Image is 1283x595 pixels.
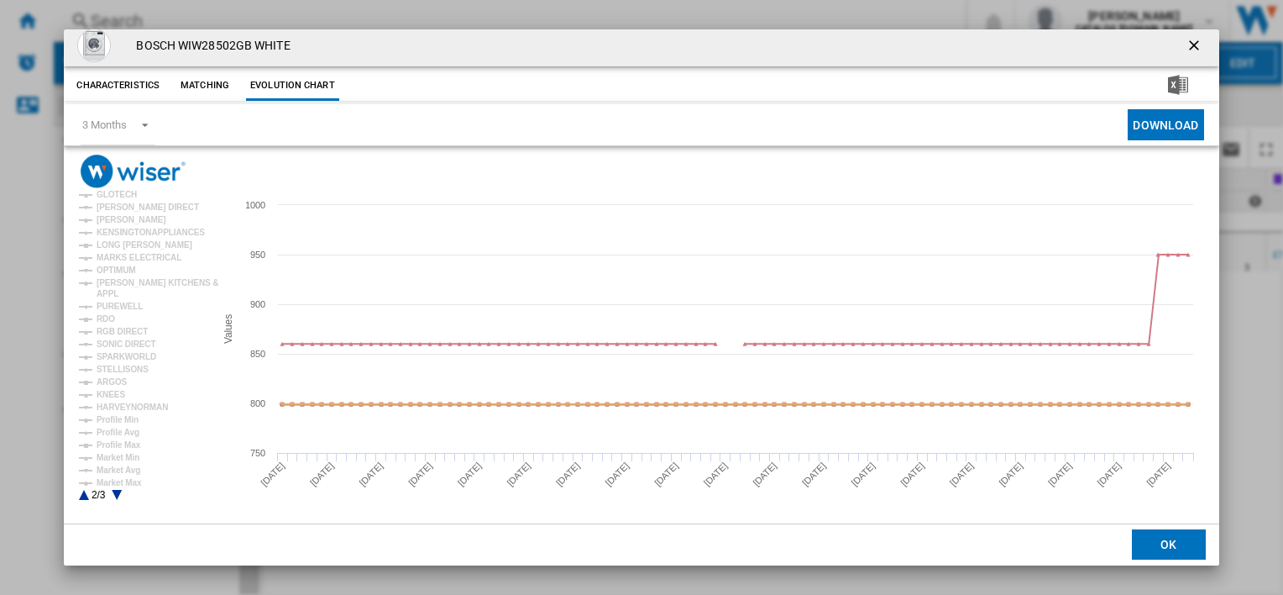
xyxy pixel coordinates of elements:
[505,460,533,487] tspan: [DATE]
[850,460,877,487] tspan: [DATE]
[97,302,143,311] tspan: PUREWELL
[899,460,927,487] tspan: [DATE]
[948,460,976,487] tspan: [DATE]
[702,460,730,487] tspan: [DATE]
[1168,75,1188,95] img: excel-24x24.png
[250,299,265,309] tspan: 900
[751,460,779,487] tspan: [DATE]
[1179,29,1212,62] button: getI18NText('BUTTONS.CLOSE_DIALOG')
[97,466,140,475] tspan: Market Avg
[246,71,339,101] button: Evolution chart
[97,415,139,424] tspan: Profile Min
[245,200,265,210] tspan: 1000
[92,489,106,501] text: 2/3
[97,352,156,361] tspan: SPARKWORLD
[77,29,111,62] img: bch-wiw28501gba.jpg
[250,448,265,458] tspan: 750
[97,190,137,199] tspan: GLOTECH
[250,398,265,408] tspan: 800
[223,313,234,343] tspan: Values
[407,460,435,487] tspan: [DATE]
[97,340,155,349] tspan: SONIC DIRECT
[456,460,484,487] tspan: [DATE]
[168,71,242,101] button: Matching
[998,460,1025,487] tspan: [DATE]
[250,349,265,359] tspan: 850
[1096,460,1123,487] tspan: [DATE]
[1186,37,1206,57] ng-md-icon: getI18NText('BUTTONS.CLOSE_DIALOG')
[97,403,168,412] tspan: HARVEYNORMAN
[72,71,164,101] button: Characteristics
[97,215,166,224] tspan: [PERSON_NAME]
[653,460,681,487] tspan: [DATE]
[1132,529,1206,560] button: OK
[250,250,265,260] tspan: 950
[82,118,126,131] div: 3 Months
[97,365,149,374] tspan: STELLISONS
[97,478,142,487] tspan: Market Max
[97,390,125,399] tspan: KNEES
[554,460,582,487] tspan: [DATE]
[81,155,186,187] img: logo_wiser_300x94.png
[97,240,192,250] tspan: LONG [PERSON_NAME]
[97,440,141,450] tspan: Profile Max
[97,289,118,298] tspan: APPL
[308,460,336,487] tspan: [DATE]
[97,203,199,212] tspan: [PERSON_NAME] DIRECT
[1141,71,1215,101] button: Download in Excel
[259,460,287,487] tspan: [DATE]
[97,377,128,387] tspan: ARGOS
[800,460,828,487] tspan: [DATE]
[97,453,139,462] tspan: Market Min
[64,29,1218,565] md-dialog: Product popup
[97,278,218,287] tspan: [PERSON_NAME] KITCHENS &
[1145,460,1173,487] tspan: [DATE]
[97,428,139,437] tspan: Profile Avg
[97,266,136,275] tspan: OPTIMUM
[97,314,115,324] tspan: RDO
[97,253,181,262] tspan: MARKS ELECTRICAL
[97,228,205,237] tspan: KENSINGTONAPPLIANCES
[358,460,385,487] tspan: [DATE]
[1128,109,1203,140] button: Download
[128,38,290,55] h4: BOSCH WIW28502GB WHITE
[604,460,631,487] tspan: [DATE]
[1046,460,1074,487] tspan: [DATE]
[97,327,148,336] tspan: RGB DIRECT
